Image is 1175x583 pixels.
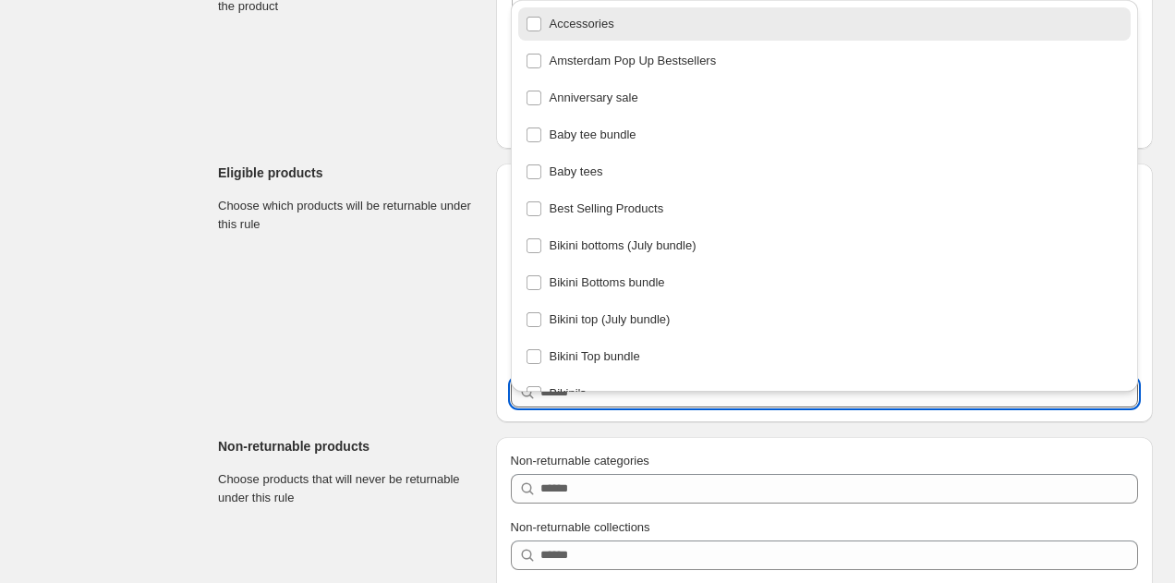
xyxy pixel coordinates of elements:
li: Best Selling Products [511,188,1138,225]
li: Accessories [511,7,1138,41]
li: Bikini Top bundle [511,336,1138,373]
li: Bikini Bottoms bundle [511,262,1138,299]
p: Choose which products will be returnable under this rule [218,197,481,234]
span: Non-returnable collections [511,520,650,534]
h3: Eligible products [218,164,481,182]
p: Choose products that will never be returnable under this rule [218,470,481,507]
li: Bikini's [511,373,1138,410]
li: Amsterdam Pop Up Bestsellers [511,41,1138,78]
li: Anniversary sale [511,78,1138,115]
li: Baby tee bundle [511,115,1138,152]
li: Baby tees [511,152,1138,188]
span: Non-returnable categories [511,454,649,468]
h3: Non-returnable products [218,437,481,455]
li: Bikini bottoms (July bundle) [511,225,1138,262]
li: Bikini top (July bundle) [511,299,1138,336]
